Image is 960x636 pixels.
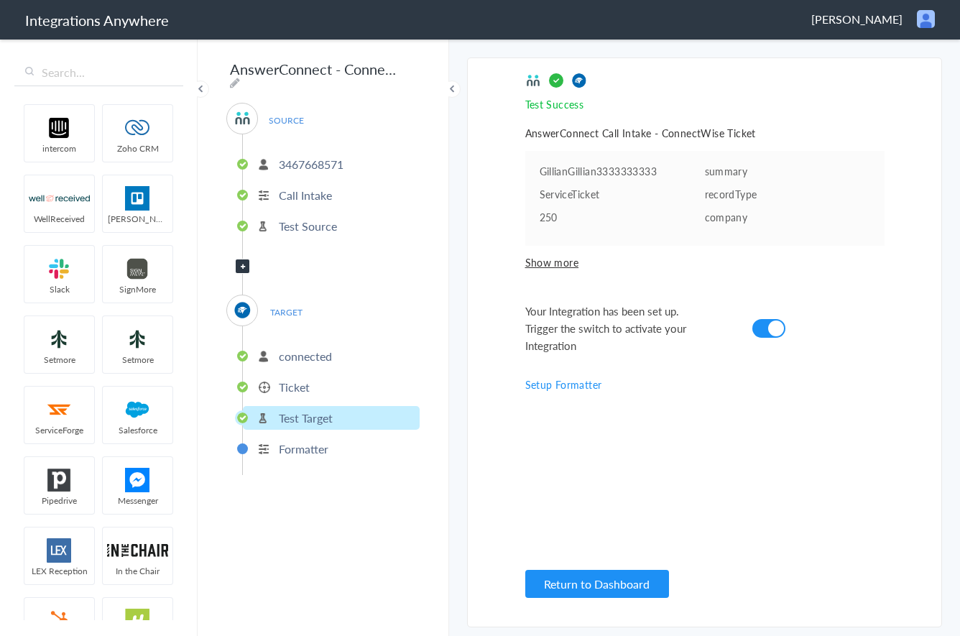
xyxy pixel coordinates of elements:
[24,142,94,155] span: intercom
[29,538,90,563] img: lex-app-logo.svg
[24,494,94,507] span: Pipedrive
[279,187,332,203] p: Call Intake
[29,397,90,422] img: serviceforge-icon.png
[234,301,251,319] img: connectwise.png
[540,210,705,224] pre: 250
[24,424,94,436] span: ServiceForge
[107,609,168,633] img: hs-app-logo.svg
[279,156,343,172] p: 3467668571
[29,186,90,211] img: wr-logo.svg
[525,73,541,88] img: source
[103,354,172,366] span: Setmore
[525,97,885,111] p: Test Success
[525,377,602,392] a: Setup Formatter
[705,210,870,224] p: company
[540,164,705,178] pre: GillianGillian3333333333
[29,116,90,140] img: intercom-logo.svg
[24,354,94,366] span: Setmore
[103,494,172,507] span: Messenger
[107,327,168,351] img: setmoreNew.jpg
[24,565,94,577] span: LEX Reception
[103,565,172,577] span: In the Chair
[811,11,903,27] span: [PERSON_NAME]
[705,164,870,178] p: summary
[107,468,168,492] img: FBM.png
[107,186,168,211] img: trello.png
[29,257,90,281] img: slack-logo.svg
[259,303,313,322] span: TARGET
[525,303,712,354] span: Your Integration has been set up. Trigger the switch to activate your Integration
[571,73,587,88] img: target
[705,187,870,201] p: recordType
[29,609,90,633] img: hubspot-logo.svg
[24,283,94,295] span: Slack
[25,10,169,30] h1: Integrations Anywhere
[103,213,172,225] span: [PERSON_NAME]
[107,538,168,563] img: inch-logo.svg
[107,397,168,422] img: salesforce-logo.svg
[107,116,168,140] img: zoho-logo.svg
[279,218,337,234] p: Test Source
[24,213,94,225] span: WellReceived
[279,441,328,457] p: Formatter
[540,187,705,201] pre: ServiceTicket
[279,348,332,364] p: connected
[29,468,90,492] img: pipedrive.png
[279,410,333,426] p: Test Target
[525,126,885,140] h5: AnswerConnect Call Intake - ConnectWise Ticket
[14,59,183,86] input: Search...
[103,424,172,436] span: Salesforce
[525,255,885,269] span: Show more
[107,257,168,281] img: signmore-logo.png
[525,570,669,598] button: Return to Dashboard
[103,283,172,295] span: SignMore
[103,142,172,155] span: Zoho CRM
[279,379,310,395] p: Ticket
[234,109,251,127] img: answerconnect-logo.svg
[917,10,935,28] img: user.png
[29,327,90,351] img: setmoreNew.jpg
[259,111,313,130] span: SOURCE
